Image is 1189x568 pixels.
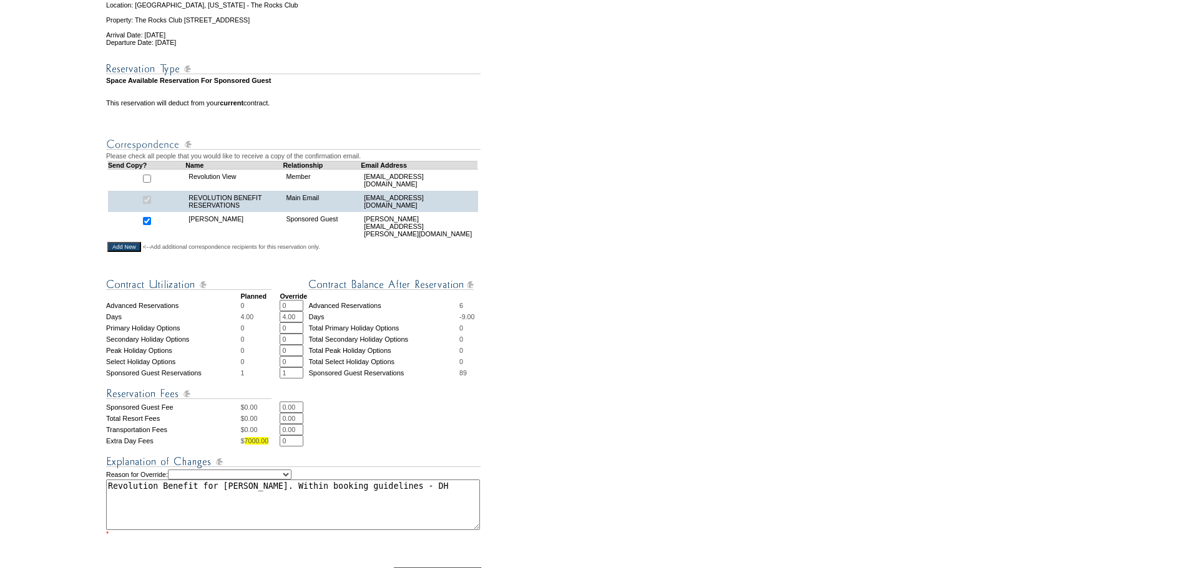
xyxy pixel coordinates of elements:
td: Departure Date: [DATE] [106,39,482,46]
td: Sponsored Guest [283,212,361,241]
span: 0 [459,347,463,354]
td: Transportation Fees [106,424,240,435]
img: Reservation Fees [106,386,272,402]
td: Main Email [283,191,361,212]
span: 0 [459,358,463,365]
strong: Override [280,292,307,300]
img: Explanation of Changes [106,454,481,469]
td: Property: The Rocks Club [STREET_ADDRESS] [106,9,482,24]
span: 1 [240,369,244,377]
td: $ [240,402,280,413]
td: Total Secondary Holiday Options [308,334,459,345]
td: Relationship [283,161,361,169]
td: Total Peak Holiday Options [308,345,459,356]
span: 6 [459,302,463,309]
td: Primary Holiday Options [106,322,240,334]
span: 0.00 [245,426,258,433]
td: Secondary Holiday Options [106,334,240,345]
span: 7000.00 [245,437,269,445]
td: Advanced Reservations [308,300,459,311]
td: Total Primary Holiday Options [308,322,459,334]
td: Total Select Holiday Options [308,356,459,367]
input: Add New [107,242,141,252]
span: 0 [459,324,463,332]
span: 0.00 [245,415,258,422]
td: Revolution View [185,169,283,191]
strong: Planned [240,292,266,300]
td: Days [308,311,459,322]
td: [EMAIL_ADDRESS][DOMAIN_NAME] [361,169,477,191]
td: Reason for Override: [106,469,482,537]
span: 0 [240,302,244,309]
span: 0 [240,358,244,365]
b: current [220,99,243,107]
td: $ [240,424,280,435]
td: Peak Holiday Options [106,345,240,356]
td: [PERSON_NAME] [185,212,283,241]
td: Select Holiday Options [106,356,240,367]
img: Reservation Type [106,61,481,77]
span: 0 [240,347,244,354]
td: Sponsored Guest Fee [106,402,240,413]
td: REVOLUTION BENEFIT RESERVATIONS [185,191,283,212]
img: Contract Utilization [106,277,272,292]
td: Days [106,311,240,322]
span: -9.00 [459,313,474,320]
td: [EMAIL_ADDRESS][DOMAIN_NAME] [361,191,477,212]
td: $ [240,435,280,446]
td: Member [283,169,361,191]
span: 0 [459,335,463,343]
td: Send Copy? [108,161,186,169]
span: 0 [240,324,244,332]
td: This reservation will deduct from your contract. [106,99,482,107]
td: [PERSON_NAME][EMAIL_ADDRESS][PERSON_NAME][DOMAIN_NAME] [361,212,477,241]
span: Please check all people that you would like to receive a copy of the confirmation email. [106,152,361,160]
span: 89 [459,369,467,377]
td: Space Available Reservation For Sponsored Guest [106,77,482,84]
span: 4.00 [240,313,253,320]
td: Sponsored Guest Reservations [308,367,459,378]
td: Name [185,161,283,169]
span: <--Add additional correspondence recipients for this reservation only. [143,243,320,251]
td: Advanced Reservations [106,300,240,311]
img: Contract Balance After Reservation [308,277,474,292]
td: Email Address [361,161,477,169]
td: $ [240,413,280,424]
td: Sponsored Guest Reservations [106,367,240,378]
td: Extra Day Fees [106,435,240,446]
span: 0.00 [245,403,258,411]
td: Total Resort Fees [106,413,240,424]
td: Arrival Date: [DATE] [106,24,482,39]
span: 0 [240,335,244,343]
